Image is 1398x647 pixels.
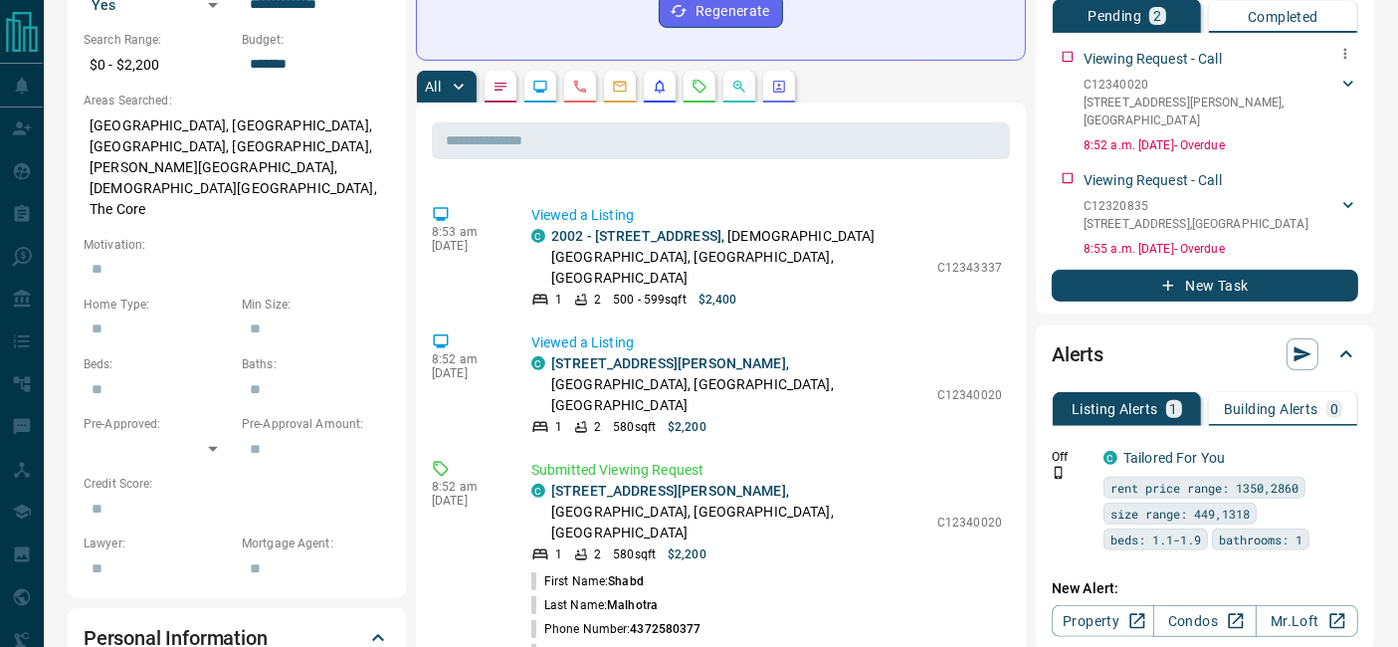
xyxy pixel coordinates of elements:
p: $0 - $2,200 [84,49,232,82]
p: Building Alerts [1224,402,1318,416]
span: Shabd [608,574,644,588]
p: [STREET_ADDRESS][PERSON_NAME] , [GEOGRAPHIC_DATA] [1084,94,1338,129]
p: First Name: [531,572,644,590]
p: Lawyer: [84,535,232,552]
p: Pre-Approved: [84,415,232,433]
p: Beds: [84,355,232,373]
p: All [425,80,441,94]
div: condos.ca [531,484,545,498]
p: $2,400 [699,291,737,309]
a: [STREET_ADDRESS][PERSON_NAME] [551,483,786,499]
p: , [GEOGRAPHIC_DATA], [GEOGRAPHIC_DATA], [GEOGRAPHIC_DATA] [551,353,927,416]
p: 1 [555,418,562,436]
p: 2 [594,545,601,563]
div: C12340020[STREET_ADDRESS][PERSON_NAME],[GEOGRAPHIC_DATA] [1084,72,1358,133]
svg: Requests [692,79,707,95]
a: Property [1052,605,1154,637]
span: size range: 449,1318 [1110,504,1250,524]
p: Last Name: [531,596,658,614]
p: Phone Number: [531,620,701,638]
span: 4372580377 [630,622,700,636]
p: Viewed a Listing [531,205,1002,226]
p: C12320835 [1084,197,1308,215]
p: 8:52 am [432,480,501,494]
p: Completed [1248,10,1318,24]
p: [GEOGRAPHIC_DATA], [GEOGRAPHIC_DATA], [GEOGRAPHIC_DATA], [GEOGRAPHIC_DATA], [PERSON_NAME][GEOGRAP... [84,109,390,226]
p: Home Type: [84,296,232,314]
p: Mortgage Agent: [242,535,390,552]
p: [STREET_ADDRESS] , [GEOGRAPHIC_DATA] [1084,215,1308,233]
a: 2002 - [STREET_ADDRESS] [551,228,721,244]
div: condos.ca [531,356,545,370]
p: Viewed a Listing [531,332,1002,353]
p: 8:53 am [432,225,501,239]
p: C12340020 [937,514,1002,532]
p: 2 [594,291,601,309]
p: Min Size: [242,296,390,314]
div: condos.ca [1103,451,1117,465]
svg: Calls [572,79,588,95]
p: Viewing Request - Call [1084,49,1222,70]
p: 580 sqft [613,545,656,563]
p: 580 sqft [613,418,656,436]
p: 2 [1153,9,1161,23]
svg: Lead Browsing Activity [532,79,548,95]
p: Off [1052,448,1092,466]
a: Condos [1153,605,1256,637]
span: bathrooms: 1 [1219,530,1302,549]
p: 0 [1330,402,1338,416]
p: Search Range: [84,31,232,49]
svg: Push Notification Only [1052,466,1066,480]
p: , [DEMOGRAPHIC_DATA][GEOGRAPHIC_DATA], [GEOGRAPHIC_DATA], [GEOGRAPHIC_DATA] [551,226,927,289]
div: Alerts [1052,330,1358,378]
p: Motivation: [84,236,390,254]
p: $2,200 [668,545,706,563]
p: 1 [555,545,562,563]
svg: Listing Alerts [652,79,668,95]
p: 8:52 a.m. [DATE] - Overdue [1084,136,1358,154]
p: , [GEOGRAPHIC_DATA], [GEOGRAPHIC_DATA], [GEOGRAPHIC_DATA] [551,481,927,543]
p: 8:55 a.m. [DATE] - Overdue [1084,240,1358,258]
p: Pre-Approval Amount: [242,415,390,433]
span: beds: 1.1-1.9 [1110,530,1201,549]
button: New Task [1052,270,1358,302]
p: [DATE] [432,366,501,380]
svg: Opportunities [731,79,747,95]
p: Baths: [242,355,390,373]
svg: Notes [493,79,508,95]
p: 1 [1170,402,1178,416]
a: Mr.Loft [1256,605,1358,637]
h2: Alerts [1052,338,1103,370]
p: C12343337 [937,259,1002,277]
p: [DATE] [432,239,501,253]
p: C12340020 [1084,76,1338,94]
p: 500 - 599 sqft [613,291,686,309]
a: Tailored For You [1123,450,1225,466]
p: C12340020 [937,386,1002,404]
p: 1 [555,291,562,309]
p: New Alert: [1052,578,1358,599]
div: condos.ca [531,229,545,243]
p: Listing Alerts [1072,402,1158,416]
p: Areas Searched: [84,92,390,109]
svg: Emails [612,79,628,95]
p: Viewing Request - Call [1084,170,1222,191]
div: C12320835[STREET_ADDRESS],[GEOGRAPHIC_DATA] [1084,193,1358,237]
p: Submitted Viewing Request [531,460,1002,481]
p: Pending [1088,9,1141,23]
p: 2 [594,418,601,436]
p: $2,200 [668,418,706,436]
a: [STREET_ADDRESS][PERSON_NAME] [551,355,786,371]
p: Budget: [242,31,390,49]
svg: Agent Actions [771,79,787,95]
p: 8:52 am [432,352,501,366]
p: [DATE] [432,494,501,508]
p: Credit Score: [84,475,390,493]
span: Malhotra [607,598,658,612]
span: rent price range: 1350,2860 [1110,478,1298,498]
